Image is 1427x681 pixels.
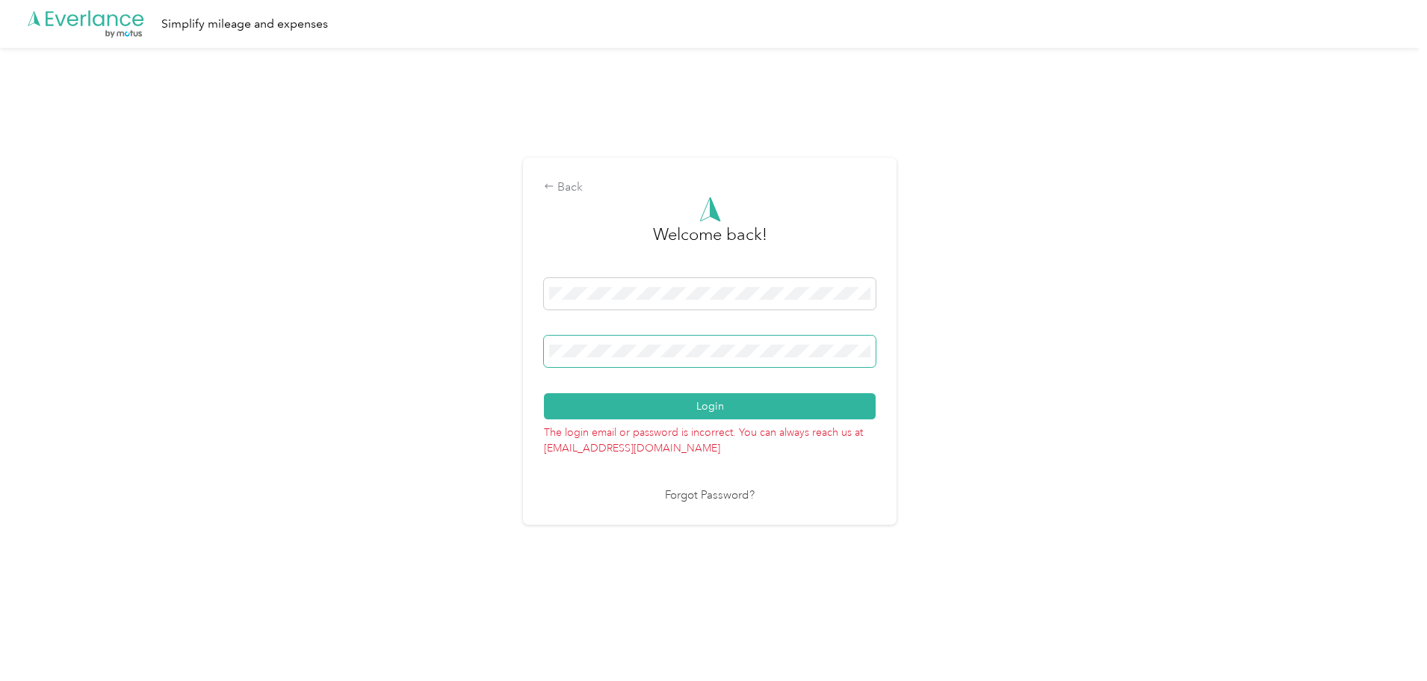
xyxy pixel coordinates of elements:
[665,487,755,505] a: Forgot Password?
[161,15,328,34] div: Simplify mileage and expenses
[653,222,767,262] h3: greeting
[544,179,876,197] div: Back
[544,393,876,419] button: Login
[544,419,876,456] p: The login email or password is incorrect. You can always reach us at [EMAIL_ADDRESS][DOMAIN_NAME]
